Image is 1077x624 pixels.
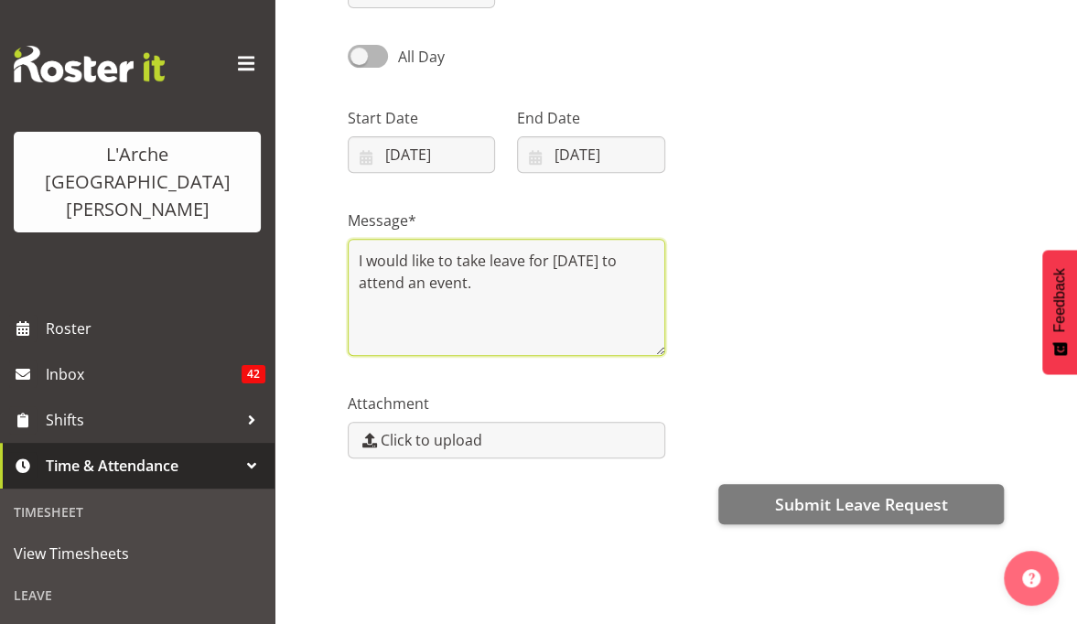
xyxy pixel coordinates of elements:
button: Feedback - Show survey [1042,250,1077,374]
span: Submit Leave Request [774,492,947,516]
label: Message* [348,210,665,231]
img: Rosterit website logo [14,46,165,82]
button: Submit Leave Request [718,484,1004,524]
div: Timesheet [5,493,270,531]
div: L'Arche [GEOGRAPHIC_DATA][PERSON_NAME] [32,141,242,223]
label: Start Date [348,107,495,129]
span: View Timesheets [14,540,261,567]
span: Time & Attendance [46,452,238,479]
span: Click to upload [381,429,482,451]
span: Feedback [1051,268,1068,332]
label: End Date [517,107,664,129]
label: Attachment [348,393,665,414]
span: Inbox [46,360,242,388]
img: help-xxl-2.png [1022,569,1040,587]
a: View Timesheets [5,531,270,576]
input: Click to select... [517,136,664,173]
span: All Day [398,47,445,67]
input: Click to select... [348,136,495,173]
div: Leave [5,576,270,614]
span: Roster [46,315,265,342]
span: 42 [242,365,265,383]
span: Shifts [46,406,238,434]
